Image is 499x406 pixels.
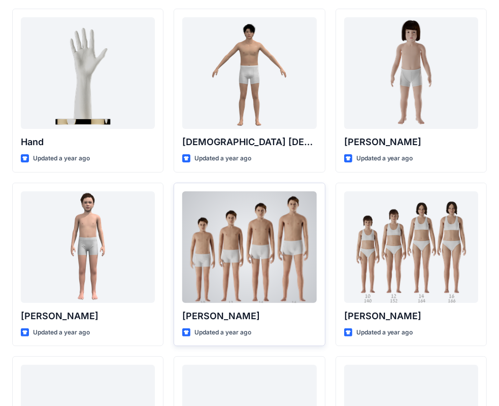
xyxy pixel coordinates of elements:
p: Updated a year ago [33,153,90,164]
p: Updated a year ago [194,327,251,338]
a: Male Asian [182,17,316,129]
p: [PERSON_NAME] [344,309,478,323]
p: Updated a year ago [33,327,90,338]
a: Charlie [344,17,478,129]
p: Updated a year ago [356,153,413,164]
p: [PERSON_NAME] [344,135,478,149]
p: [PERSON_NAME] [21,309,155,323]
p: [PERSON_NAME] [182,309,316,323]
a: Emil [21,191,155,303]
p: Updated a year ago [194,153,251,164]
a: Brenda [344,191,478,303]
a: Hand [21,17,155,129]
p: [DEMOGRAPHIC_DATA] [DEMOGRAPHIC_DATA] [182,135,316,149]
p: Hand [21,135,155,149]
a: Brandon [182,191,316,303]
p: Updated a year ago [356,327,413,338]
